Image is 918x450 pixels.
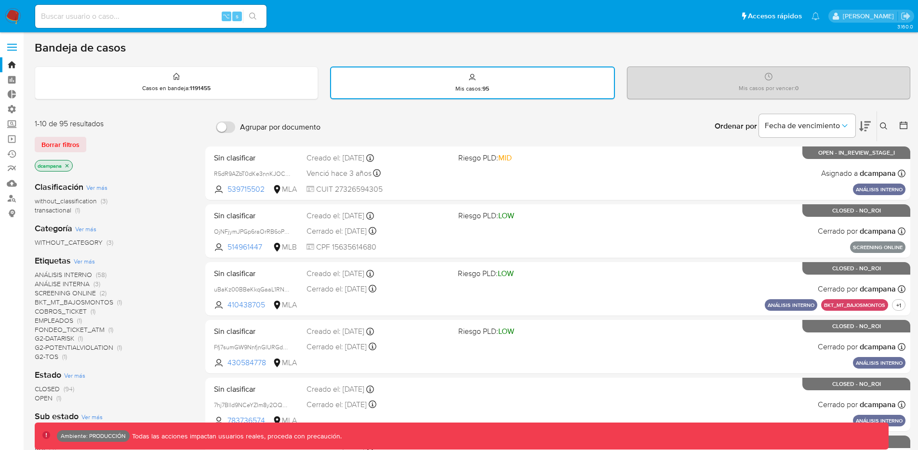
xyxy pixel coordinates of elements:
p: Ambiente: PRODUCCIÓN [61,434,126,438]
span: s [236,12,239,21]
input: Buscar usuario o caso... [35,10,266,23]
a: Salir [901,11,911,21]
button: search-icon [243,10,263,23]
span: ⌥ [223,12,230,21]
a: Notificaciones [812,12,820,20]
p: david.campana@mercadolibre.com [843,12,897,21]
span: Accesos rápidos [748,11,802,21]
p: Todas las acciones impactan usuarios reales, proceda con precaución. [130,432,342,441]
